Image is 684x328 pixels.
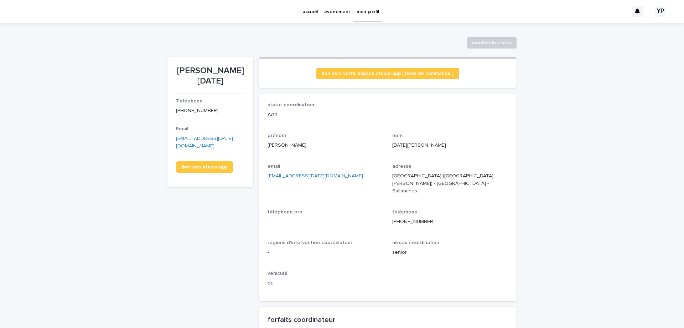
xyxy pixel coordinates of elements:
p: - [268,249,384,256]
img: Ls34BcGeRexTGTNfXpUC [14,4,83,19]
span: lien vers votre espace atawa-app ( bons de commande ) [322,71,454,76]
p: [PHONE_NUMBER] [176,107,245,115]
span: téléphone pro [268,210,302,215]
span: régions d'intervention coordinateur [268,240,352,245]
span: prénom [268,133,286,138]
p: [GEOGRAPHIC_DATA] ([GEOGRAPHIC_DATA][PERSON_NAME]) - [GEOGRAPHIC_DATA] - Sallanches [392,172,508,195]
button: modifier les infos [467,37,517,49]
h2: forfaits coordinateur [268,316,508,324]
span: téléphone [392,210,418,215]
div: YP [655,6,666,17]
span: nom [392,133,403,138]
span: email [268,164,280,169]
a: [EMAIL_ADDRESS][DATE][DOMAIN_NAME] [176,136,233,148]
span: niveau coordination [392,240,439,245]
a: lien vers votre espace atawa-app ( bons de commande ) [316,68,459,79]
p: [PHONE_NUMBER] [392,218,508,226]
p: [PERSON_NAME] [268,142,384,149]
a: [EMAIL_ADDRESS][DATE][DOMAIN_NAME] [268,173,363,178]
span: adresse [392,164,411,169]
span: lien vers atawa-app [182,165,228,170]
span: véhiculé [268,271,287,276]
p: senior [392,249,508,256]
span: statut coordinateur [268,102,315,107]
a: lien vers atawa-app [176,161,233,173]
p: [DATE][PERSON_NAME] [392,142,508,149]
p: - [268,218,384,226]
span: modifier les infos [472,39,512,46]
p: [PERSON_NAME][DATE] [176,66,245,86]
p: oui [268,279,384,287]
span: Email [176,126,188,131]
p: Actif [268,111,508,118]
span: Téléphone [176,99,203,104]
